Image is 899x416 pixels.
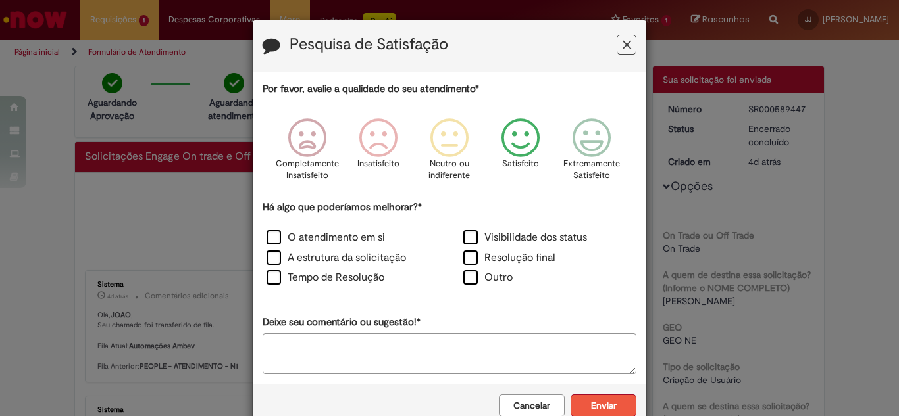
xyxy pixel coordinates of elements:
label: Resolução final [463,250,555,266]
div: Há algo que poderíamos melhorar?* [263,200,636,289]
div: Completamente Insatisfeito [273,108,340,198]
p: Completamente Insatisfeito [276,158,339,182]
div: Extremamente Satisfeito [558,108,625,198]
p: Neutro ou indiferente [426,158,473,182]
div: Insatisfeito [345,108,412,198]
label: A estrutura da solicitação [267,250,406,266]
label: Tempo de Resolução [267,270,384,285]
label: Deixe seu comentário ou sugestão!* [263,315,421,329]
div: Neutro ou indiferente [416,108,483,198]
p: Satisfeito [502,158,539,170]
label: O atendimento em si [267,230,385,245]
label: Pesquisa de Satisfação [290,36,448,53]
div: Satisfeito [487,108,554,198]
p: Insatisfeito [357,158,399,170]
label: Por favor, avalie a qualidade do seu atendimento* [263,82,479,96]
p: Extremamente Satisfeito [563,158,620,182]
label: Outro [463,270,513,285]
label: Visibilidade dos status [463,230,587,245]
